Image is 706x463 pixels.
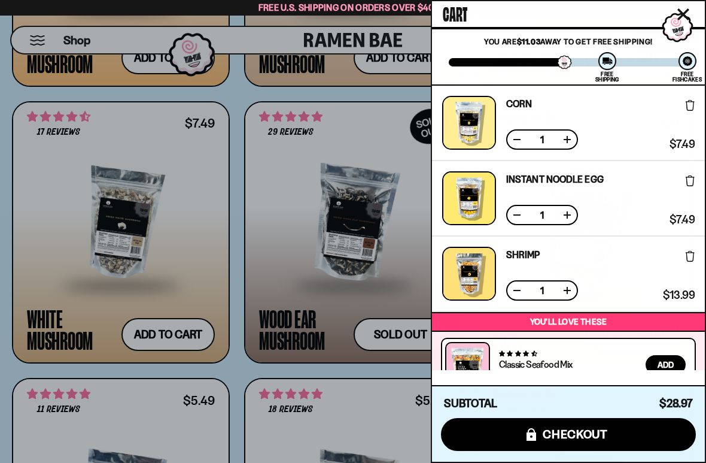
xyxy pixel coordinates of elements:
[532,135,552,144] span: 1
[258,2,448,13] span: Free U.S. Shipping on Orders over $40 🍜
[659,397,693,410] span: $28.97
[443,1,467,25] span: Cart
[670,139,695,150] span: $7.49
[444,398,497,410] h4: Subtotal
[595,71,619,82] div: Free Shipping
[543,428,608,441] span: checkout
[670,214,695,225] span: $7.49
[646,355,686,374] button: Add
[499,370,526,380] div: $26.99
[658,361,674,369] span: Add
[663,290,695,301] span: $13.99
[435,316,702,328] p: You’ll love these
[506,174,604,184] a: Instant Noodle Egg
[441,418,696,451] button: checkout
[672,71,702,82] div: Free Fishcakes
[506,250,540,259] a: Shrimp
[517,37,541,46] strong: $11.03
[506,99,532,108] a: Corn
[499,358,573,370] a: Classic Seafood Mix
[532,286,552,295] span: 1
[499,350,537,358] span: 4.68 stars
[532,210,552,220] span: 1
[449,37,688,46] p: You are away to get Free Shipping!
[674,5,692,23] button: Close cart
